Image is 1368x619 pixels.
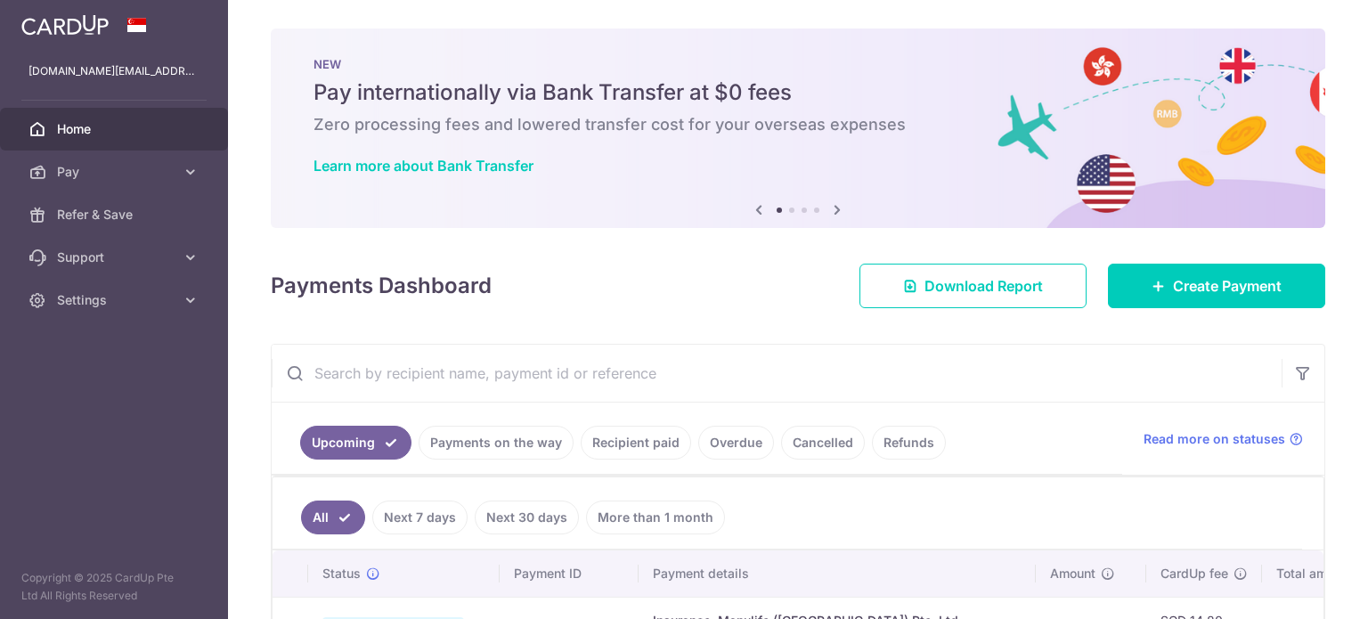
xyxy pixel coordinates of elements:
[581,426,691,460] a: Recipient paid
[1050,565,1095,582] span: Amount
[1108,264,1325,308] a: Create Payment
[1144,430,1303,448] a: Read more on statuses
[57,120,175,138] span: Home
[271,270,492,302] h4: Payments Dashboard
[313,78,1282,107] h5: Pay internationally via Bank Transfer at $0 fees
[924,275,1043,297] span: Download Report
[300,426,411,460] a: Upcoming
[322,565,361,582] span: Status
[372,501,468,534] a: Next 7 days
[698,426,774,460] a: Overdue
[57,163,175,181] span: Pay
[419,426,574,460] a: Payments on the way
[301,501,365,534] a: All
[859,264,1087,308] a: Download Report
[313,114,1282,135] h6: Zero processing fees and lowered transfer cost for your overseas expenses
[57,206,175,224] span: Refer & Save
[21,14,109,36] img: CardUp
[1144,430,1285,448] span: Read more on statuses
[57,248,175,266] span: Support
[1276,565,1335,582] span: Total amt.
[313,157,533,175] a: Learn more about Bank Transfer
[1173,275,1282,297] span: Create Payment
[313,57,1282,71] p: NEW
[272,345,1282,402] input: Search by recipient name, payment id or reference
[1160,565,1228,582] span: CardUp fee
[28,62,199,80] p: [DOMAIN_NAME][EMAIL_ADDRESS][DOMAIN_NAME]
[639,550,1036,597] th: Payment details
[57,291,175,309] span: Settings
[500,550,639,597] th: Payment ID
[586,501,725,534] a: More than 1 month
[475,501,579,534] a: Next 30 days
[872,426,946,460] a: Refunds
[271,29,1325,228] img: Bank transfer banner
[781,426,865,460] a: Cancelled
